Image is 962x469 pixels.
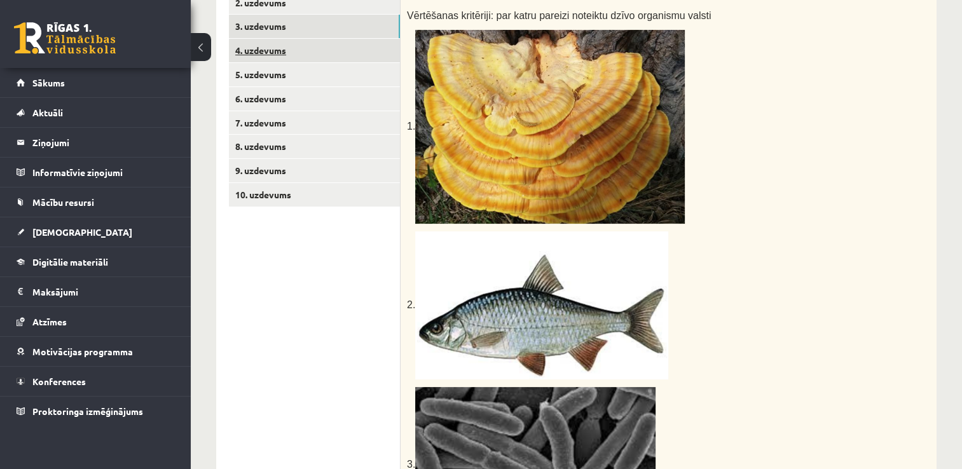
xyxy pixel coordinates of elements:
a: Atzīmes [17,307,175,336]
a: Aktuāli [17,98,175,127]
span: Digitālie materiāli [32,256,108,268]
legend: Maksājumi [32,277,175,306]
a: Digitālie materiāli [17,247,175,276]
span: Atzīmes [32,316,67,327]
span: Konferences [32,376,86,387]
a: 8. uzdevums [229,135,400,158]
a: 4. uzdevums [229,39,400,62]
span: Motivācijas programma [32,346,133,357]
a: [DEMOGRAPHIC_DATA] [17,217,175,247]
legend: Ziņojumi [32,128,175,157]
span: Mācību resursi [32,196,94,208]
a: Rīgas 1. Tālmācības vidusskola [14,22,116,54]
img: A close-up of a fish AI-generated content may be incorrect. [415,231,668,379]
span: [DEMOGRAPHIC_DATA] [32,226,132,238]
a: 10. uzdevums [229,183,400,207]
a: Ziņojumi [17,128,175,157]
a: Sākums [17,68,175,97]
img: A close up of a mushroom Description automatically generated [415,30,685,224]
span: 1. [407,121,415,132]
span: Sākums [32,77,65,88]
span: Vērtēšanas kritēriji: par katru pareizi noteiktu dzīvo organismu valsti [407,10,711,21]
span: Aktuāli [32,107,63,118]
a: 5. uzdevums [229,63,400,86]
span: 2. [407,299,415,310]
span: Proktoringa izmēģinājums [32,405,143,417]
a: 6. uzdevums [229,87,400,111]
a: Informatīvie ziņojumi [17,158,175,187]
a: Maksājumi [17,277,175,306]
a: Motivācijas programma [17,337,175,366]
a: Konferences [17,367,175,396]
a: 7. uzdevums [229,111,400,135]
legend: Informatīvie ziņojumi [32,158,175,187]
a: Mācību resursi [17,187,175,217]
a: 3. uzdevums [229,15,400,38]
a: 9. uzdevums [229,159,400,182]
a: Proktoringa izmēģinājums [17,397,175,426]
